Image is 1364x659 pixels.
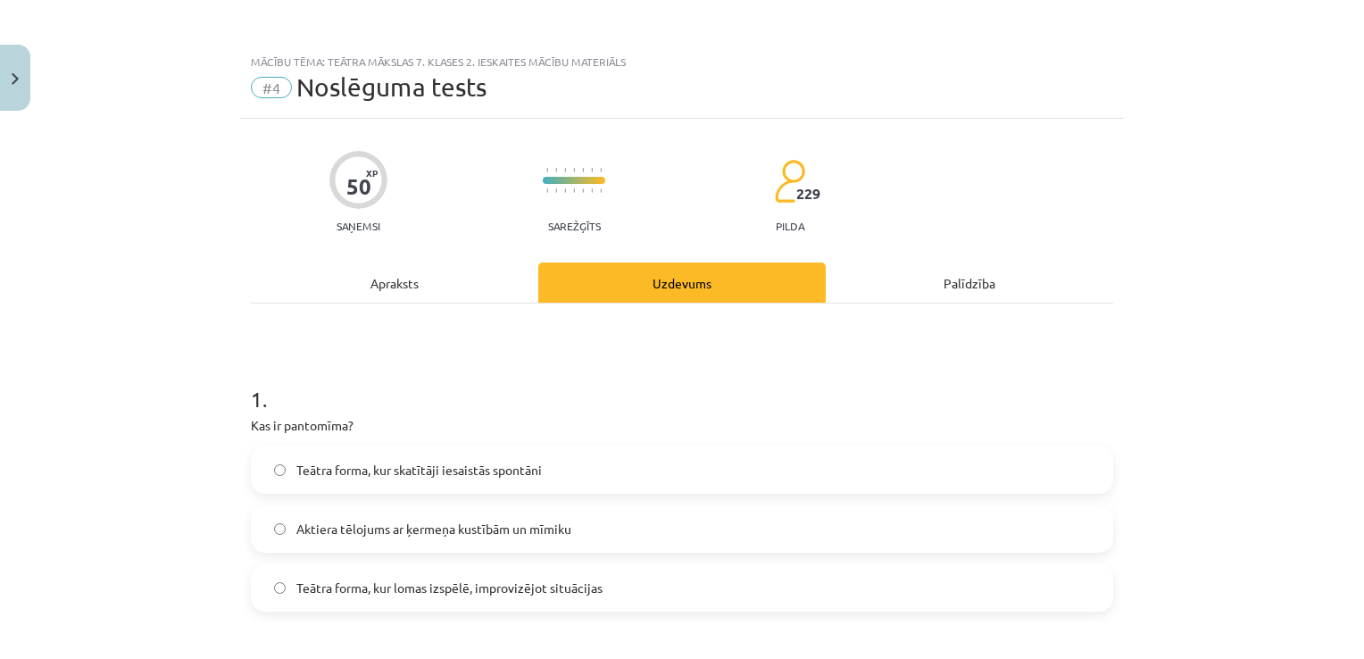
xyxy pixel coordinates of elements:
img: icon-short-line-57e1e144782c952c97e751825c79c345078a6d821885a25fce030b3d8c18986b.svg [600,188,602,193]
input: Aktiera tēlojums ar ķermeņa kustībām un mīmiku [274,523,286,535]
span: XP [366,168,378,178]
div: Palīdzība [826,263,1113,303]
span: #4 [251,77,292,98]
div: Uzdevums [538,263,826,303]
input: Teātra forma, kur lomas izspēlē, improvizējot situācijas [274,582,286,594]
img: icon-short-line-57e1e144782c952c97e751825c79c345078a6d821885a25fce030b3d8c18986b.svg [564,168,566,172]
img: icon-short-line-57e1e144782c952c97e751825c79c345078a6d821885a25fce030b3d8c18986b.svg [573,168,575,172]
img: icon-short-line-57e1e144782c952c97e751825c79c345078a6d821885a25fce030b3d8c18986b.svg [591,168,593,172]
span: 229 [796,186,820,202]
span: Teātra forma, kur lomas izspēlē, improvizējot situācijas [296,579,603,597]
p: Sarežģīts [548,220,601,232]
p: pilda [776,220,804,232]
img: icon-short-line-57e1e144782c952c97e751825c79c345078a6d821885a25fce030b3d8c18986b.svg [555,188,557,193]
p: Saņemsi [329,220,387,232]
img: icon-short-line-57e1e144782c952c97e751825c79c345078a6d821885a25fce030b3d8c18986b.svg [546,168,548,172]
img: icon-short-line-57e1e144782c952c97e751825c79c345078a6d821885a25fce030b3d8c18986b.svg [546,188,548,193]
img: icon-short-line-57e1e144782c952c97e751825c79c345078a6d821885a25fce030b3d8c18986b.svg [564,188,566,193]
img: icon-short-line-57e1e144782c952c97e751825c79c345078a6d821885a25fce030b3d8c18986b.svg [582,168,584,172]
h1: 1 . [251,355,1113,411]
img: icon-close-lesson-0947bae3869378f0d4975bcd49f059093ad1ed9edebbc8119c70593378902aed.svg [12,73,19,85]
span: Teātra forma, kur skatītāji iesaistās spontāni [296,461,542,480]
span: Aktiera tēlojums ar ķermeņa kustībām un mīmiku [296,520,571,538]
img: icon-short-line-57e1e144782c952c97e751825c79c345078a6d821885a25fce030b3d8c18986b.svg [555,168,557,172]
img: icon-short-line-57e1e144782c952c97e751825c79c345078a6d821885a25fce030b3d8c18986b.svg [582,188,584,193]
img: icon-short-line-57e1e144782c952c97e751825c79c345078a6d821885a25fce030b3d8c18986b.svg [573,188,575,193]
div: Apraksts [251,263,538,303]
input: Teātra forma, kur skatītāji iesaistās spontāni [274,464,286,476]
img: students-c634bb4e5e11cddfef0936a35e636f08e4e9abd3cc4e673bd6f9a4125e45ecb1.svg [774,159,805,204]
img: icon-short-line-57e1e144782c952c97e751825c79c345078a6d821885a25fce030b3d8c18986b.svg [600,168,602,172]
img: icon-short-line-57e1e144782c952c97e751825c79c345078a6d821885a25fce030b3d8c18986b.svg [591,188,593,193]
span: Noslēguma tests [296,72,487,102]
p: Kas ir pantomīma? [251,416,1113,435]
div: 50 [346,174,371,199]
div: Mācību tēma: Teātra mākslas 7. klases 2. ieskaites mācību materiāls [251,55,1113,68]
